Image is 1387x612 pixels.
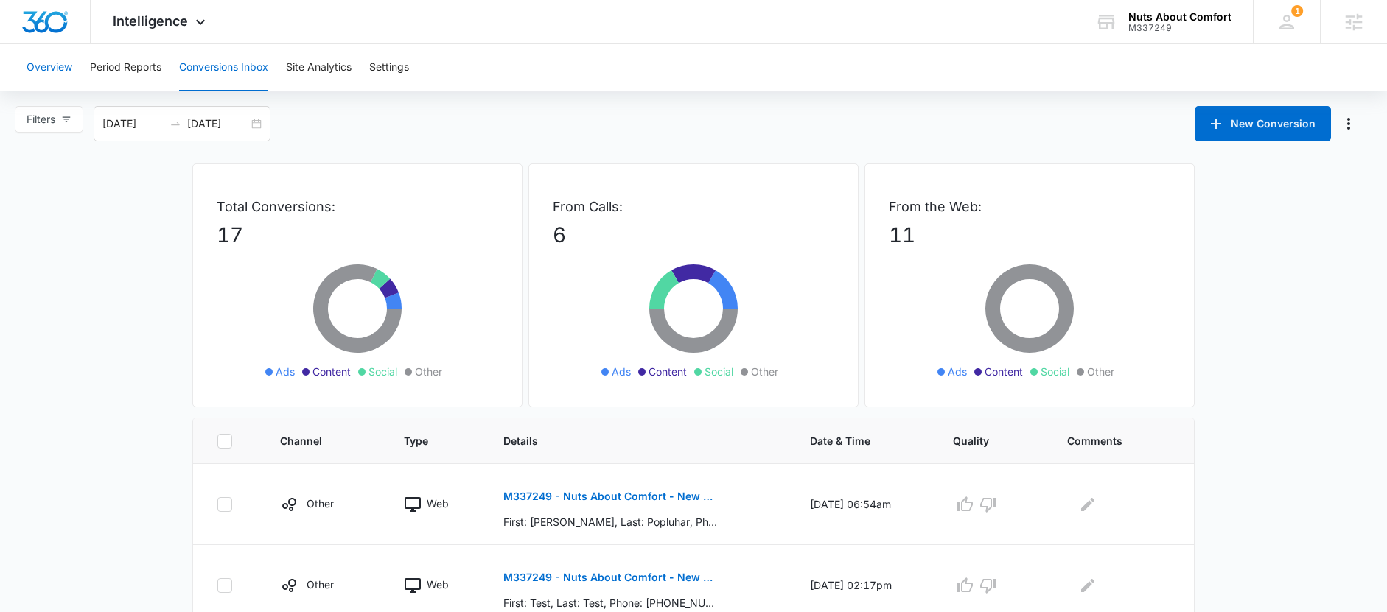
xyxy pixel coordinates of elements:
button: New Conversion [1195,106,1331,141]
button: Conversions Inbox [179,44,268,91]
p: Web [427,577,449,592]
span: Content [312,364,351,379]
span: Intelligence [113,13,188,29]
button: Settings [369,44,409,91]
img: website_grey.svg [24,38,35,50]
span: Social [705,364,733,379]
button: Manage Numbers [1337,112,1360,136]
p: M337249 - Nuts About Comfort - New Contact [503,572,718,583]
div: account name [1128,11,1231,23]
span: Channel [280,433,347,449]
td: [DATE] 06:54am [792,464,936,545]
button: M337249 - Nuts About Comfort - New Contact [503,479,718,514]
span: Ads [276,364,295,379]
button: Overview [27,44,72,91]
input: Start date [102,116,164,132]
span: Details [503,433,752,449]
span: Social [368,364,397,379]
span: Comments [1067,433,1149,449]
p: M337249 - Nuts About Comfort - New Contact [503,491,718,502]
img: tab_keywords_by_traffic_grey.svg [147,85,158,97]
button: Site Analytics [286,44,352,91]
span: Content [649,364,687,379]
p: 11 [889,219,1170,250]
p: 6 [553,219,834,250]
p: Web [427,496,449,511]
img: tab_domain_overview_orange.svg [40,85,52,97]
button: Filters [15,106,83,133]
span: Ads [948,364,967,379]
span: Filters [27,111,55,127]
p: From the Web: [889,197,1170,217]
span: Quality [953,433,1010,449]
button: Edit Comments [1076,493,1100,516]
img: logo_orange.svg [24,24,35,35]
p: 17 [217,219,498,250]
span: Type [404,433,447,449]
span: Other [1087,364,1114,379]
p: First: [PERSON_NAME], Last: Popluhar, Phone: , Phone-Type: , Email: [EMAIL_ADDRESS][DOMAIN_NAME],... [503,514,718,530]
p: From Calls: [553,197,834,217]
span: 1 [1291,5,1303,17]
p: Other [307,577,334,592]
div: Keywords by Traffic [163,87,248,96]
p: Other [307,496,334,511]
button: Edit Comments [1076,574,1100,597]
div: account id [1128,23,1231,33]
button: M337249 - Nuts About Comfort - New Contact [503,560,718,595]
button: Period Reports [90,44,161,91]
span: swap-right [170,118,181,130]
div: Domain Overview [56,87,132,96]
div: Domain: [DOMAIN_NAME] [38,38,162,50]
span: Social [1041,364,1069,379]
span: Other [415,364,442,379]
span: Content [985,364,1023,379]
div: v 4.0.25 [41,24,72,35]
span: Other [751,364,778,379]
div: notifications count [1291,5,1303,17]
span: Ads [612,364,631,379]
span: Date & Time [810,433,897,449]
input: End date [187,116,248,132]
p: Total Conversions: [217,197,498,217]
span: to [170,118,181,130]
p: First: Test, Last: Test, Phone: [PHONE_NUMBER], Phone-Type: Work, Email: [EMAIL_ADDRESS][DOMAIN_N... [503,595,718,611]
